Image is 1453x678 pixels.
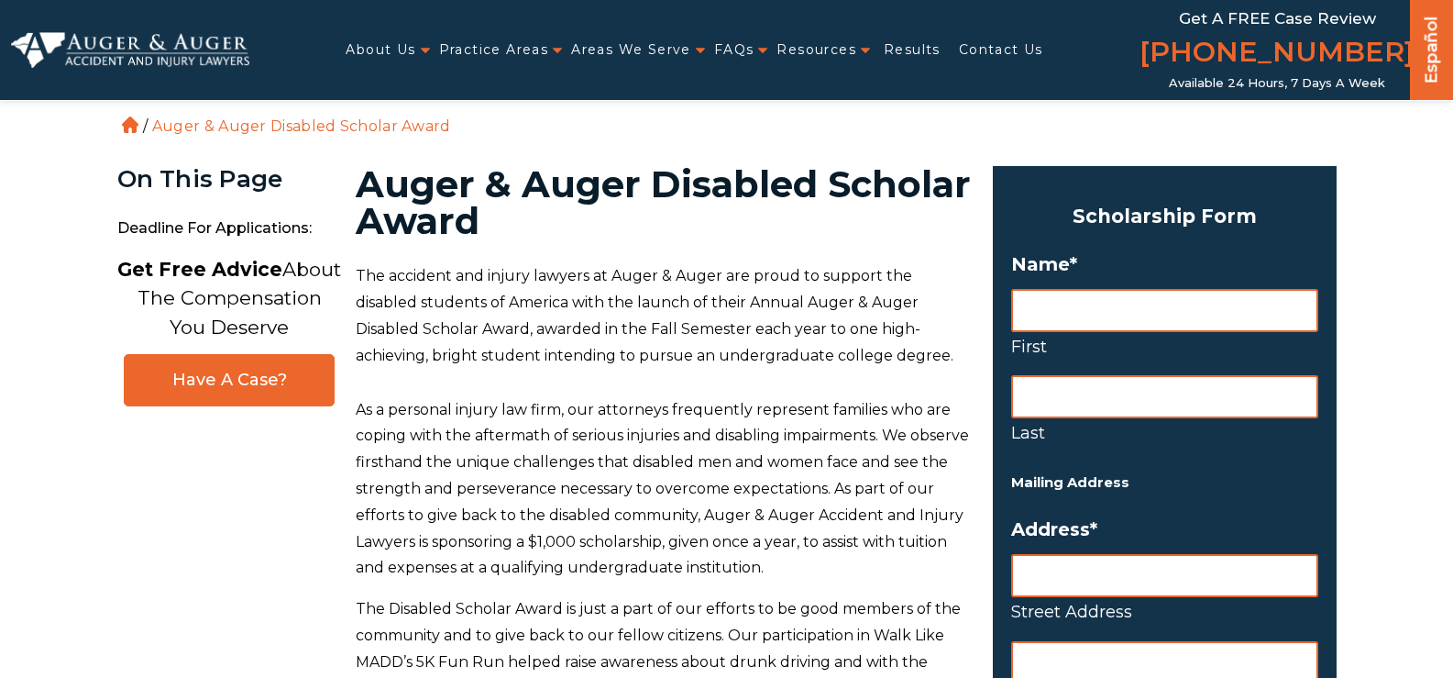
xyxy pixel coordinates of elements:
label: Street Address [1011,597,1318,627]
a: Resources [776,31,856,69]
label: Name [1011,253,1318,275]
a: Home [122,117,138,133]
label: Address [1011,518,1318,540]
img: Auger & Auger Accident and Injury Lawyers Logo [11,32,249,69]
a: Results [884,31,941,69]
a: Practice Areas [439,31,549,69]
span: Have A Case? [143,370,315,391]
a: About Us [346,31,415,69]
div: On This Page [117,166,342,193]
p: The accident and injury lawyers at Auger & Auger are proud to support the disabled students of Am... [356,263,971,369]
h3: Scholarship Form [1011,199,1318,234]
a: [PHONE_NUMBER] [1139,32,1414,76]
label: First [1011,332,1318,361]
a: FAQs [714,31,754,69]
h5: Mailing Address [1011,471,1318,495]
span: Get a FREE Case Review [1179,9,1376,28]
a: Have A Case? [124,354,335,406]
span: Available 24 Hours, 7 Days a Week [1169,76,1385,91]
a: Areas We Serve [571,31,691,69]
p: About The Compensation You Deserve [117,255,341,342]
a: Contact Us [959,31,1043,69]
p: As a personal injury law firm, our attorneys frequently represent families who are coping with th... [356,397,971,583]
li: Auger & Auger Disabled Scholar Award [148,117,456,135]
h1: Auger & Auger Disabled Scholar Award [356,166,971,239]
strong: Get Free Advice [117,258,282,281]
span: Deadline for Applications: [117,210,342,248]
label: Last [1011,418,1318,448]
